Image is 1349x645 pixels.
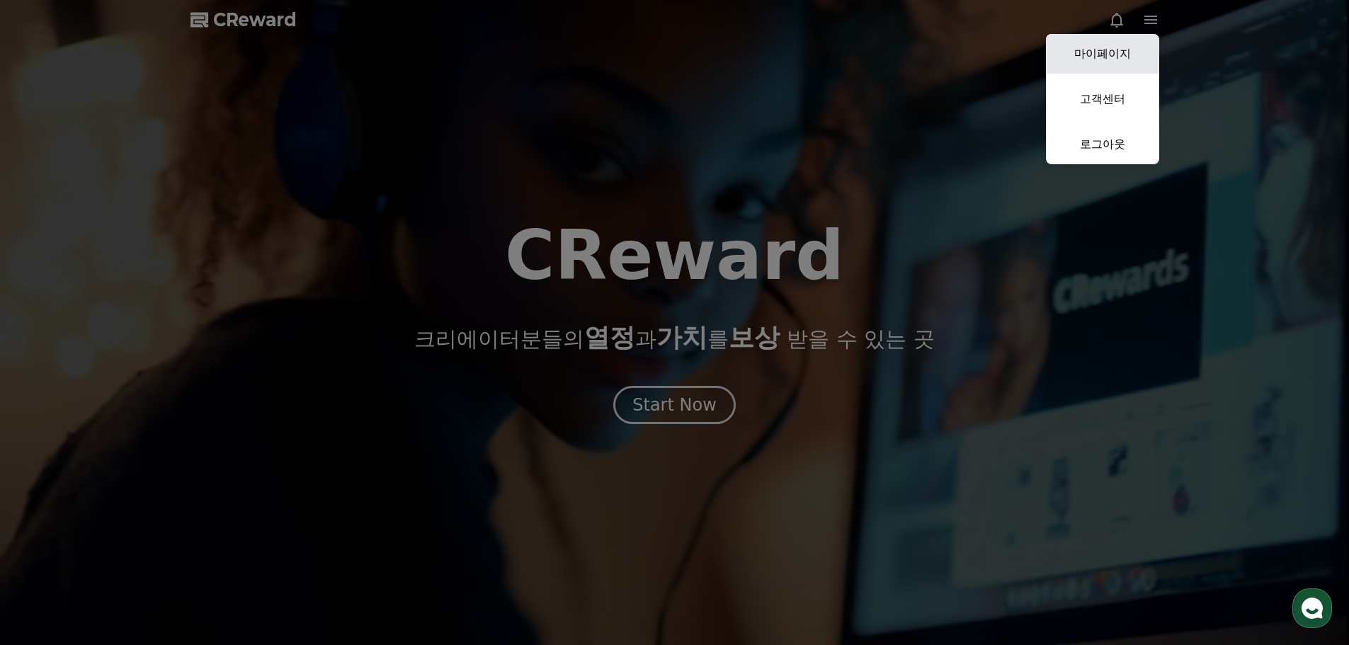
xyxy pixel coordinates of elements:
[183,449,272,484] a: 설정
[130,471,147,482] span: 대화
[219,470,236,481] span: 설정
[4,449,93,484] a: 홈
[1046,125,1159,164] a: 로그아웃
[1046,34,1159,164] button: 마이페이지 고객센터 로그아웃
[1046,34,1159,74] a: 마이페이지
[1046,79,1159,119] a: 고객센터
[93,449,183,484] a: 대화
[45,470,53,481] span: 홈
